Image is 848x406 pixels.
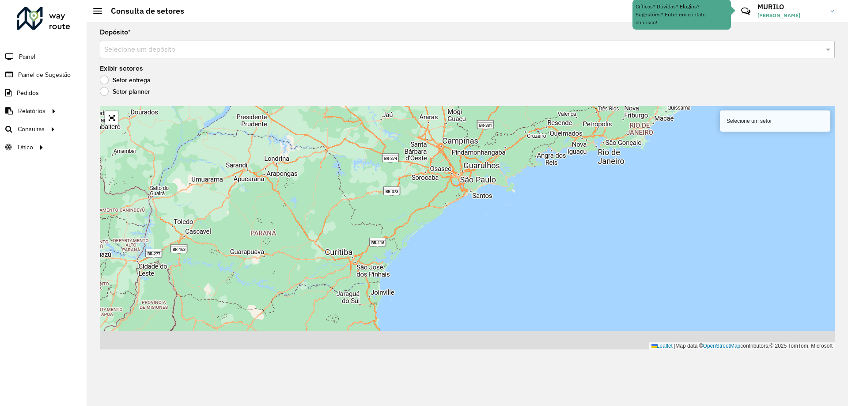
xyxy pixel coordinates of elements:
[100,27,131,38] label: Depósito
[17,143,33,152] span: Tático
[17,88,39,98] span: Pedidos
[105,111,118,125] a: Abrir mapa em tela cheia
[102,6,184,16] h2: Consulta de setores
[757,3,824,11] h3: MURILO
[100,63,143,74] label: Exibir setores
[674,343,675,349] span: |
[649,342,835,350] div: Map data © contributors,© 2025 TomTom, Microsoft
[18,125,45,134] span: Consultas
[19,52,35,61] span: Painel
[757,11,824,19] span: [PERSON_NAME]
[100,87,150,96] label: Setor planner
[18,70,71,80] span: Painel de Sugestão
[18,106,45,116] span: Relatórios
[736,2,755,21] a: Contato Rápido
[720,110,830,132] div: Selecione um setor
[651,343,673,349] a: Leaflet
[100,76,151,84] label: Setor entrega
[703,343,741,349] a: OpenStreetMap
